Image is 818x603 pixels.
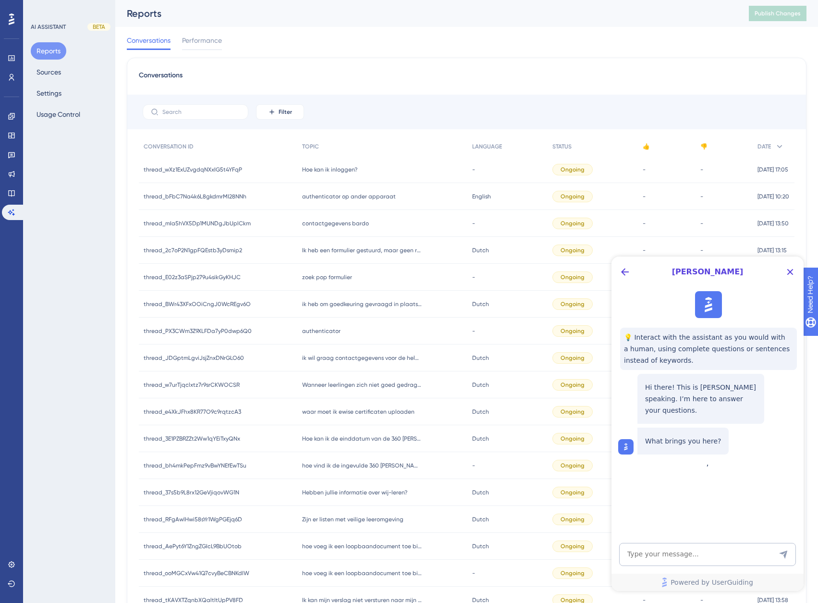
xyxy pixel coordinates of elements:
[643,166,646,173] span: -
[561,435,585,443] span: Ongoing
[472,569,475,577] span: -
[144,143,194,150] span: CONVERSATION ID
[561,354,585,362] span: Ongoing
[144,354,244,362] span: thread_JDGptmLgviJsjZnxDNrGLO60
[256,104,304,120] button: Filter
[700,220,703,227] span: -
[561,489,585,496] span: Ongoing
[755,10,801,17] span: Publish Changes
[144,327,252,335] span: thread_PX3CWm3Z9XLFDa7yP0dwp6Q0
[643,143,650,150] span: 👍
[700,193,703,200] span: -
[144,489,239,496] span: thread_37s5b9L8rx12GeVjiqovWG1N
[561,166,585,173] span: Ongoing
[144,246,242,254] span: thread_2c7oP2N1gpFQEstb3yDsmip2
[757,166,788,173] span: [DATE] 17:05
[302,489,407,496] span: Hebben jullie informatie over wij-leren?
[700,143,708,150] span: 👎
[472,143,502,150] span: LANGUAGE
[144,569,249,577] span: thread_ooMGCxVw41Q7cvyBeCBNKdIW
[302,354,422,362] span: ik wil graag contactgegevens voor de helpdesk
[302,408,415,416] span: waar moet ik ewise certificaten uploaden
[472,542,489,550] span: Dutch
[757,143,771,150] span: DATE
[302,273,352,281] span: zoek pop formulier
[561,220,585,227] span: Ongoing
[472,220,475,227] span: -
[127,35,171,46] span: Conversations
[561,542,585,550] span: Ongoing
[302,166,357,173] span: Hoe kan ik inloggen?
[144,273,241,281] span: thread_E02z3aSPjp279u4sikGyKHJC
[472,489,489,496] span: Dutch
[472,462,475,469] span: -
[302,435,422,443] span: Hoe kan ik de einddatum van de 360 [PERSON_NAME] feedback wijzigen
[279,108,292,116] span: Filter
[700,246,703,254] span: -
[127,7,725,20] div: Reports
[23,2,60,14] span: Need Help?
[472,516,489,523] span: Dutch
[144,542,242,550] span: thread_AePyt6Y1ZngZGIcL9BbUOtob
[643,246,646,254] span: -
[757,246,787,254] span: [DATE] 13:15
[561,300,585,308] span: Ongoing
[561,193,585,200] span: Ongoing
[472,381,489,389] span: Dutch
[700,166,703,173] span: -
[302,381,422,389] span: Wanneer leerlingen zich niet goed gedragen is er [PERSON_NAME] een vragenijst voorhanden waar ik ...
[302,462,422,469] span: hoe vind ik de ingevulde 360 [PERSON_NAME] feedback van een medewerker terug
[561,462,585,469] span: Ongoing
[472,408,489,416] span: Dutch
[302,193,396,200] span: authenticator op ander apparaat
[302,143,319,150] span: TOPIC
[144,193,246,200] span: thread_bFbC7Na4k6L8gkdmrMI28NNh
[749,6,806,21] button: Publish Changes
[144,220,251,227] span: thread_mIa5hVX5Dp1MUNDgJbUplCkm
[144,166,242,173] span: thread_wXz1ExUZvgdqNXxIG5t4YFqP
[144,435,240,443] span: thread_3E1PZBRZZt2Ww1qYEiTxyQNx
[611,257,804,591] iframe: UserGuiding AI Assistant
[472,166,475,173] span: -
[472,327,475,335] span: -
[302,516,403,523] span: Zijn er listen met veilige leeromgeving
[552,143,572,150] span: STATUS
[472,300,489,308] span: Dutch
[757,193,789,200] span: [DATE] 10:20
[472,273,475,281] span: -
[472,246,489,254] span: Dutch
[643,193,646,200] span: -
[162,109,240,115] input: Search
[561,327,585,335] span: Ongoing
[302,327,341,335] span: authenticator
[302,542,422,550] span: hoe voeg ik een loopbaandocument toe bij acties in een gespreksformulier?
[144,300,251,308] span: thread_BWr43XFxOOiCngJ0WcREgv6O
[472,193,491,200] span: English
[561,381,585,389] span: Ongoing
[643,220,646,227] span: -
[139,70,183,87] span: Conversations
[561,516,585,523] span: Ongoing
[182,35,222,46] span: Performance
[561,408,585,416] span: Ongoing
[302,569,422,577] span: hoe voeg ik een loopbaandocument toe bij acties in een gespreksformulier?
[302,300,422,308] span: ik heb om goedkeuring gevraagd in plaats van het verslag op te slaan
[757,220,789,227] span: [DATE] 13:50
[561,569,585,577] span: Ongoing
[144,381,240,389] span: thread_w7urTjqclxtz7r9srCKWOCSR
